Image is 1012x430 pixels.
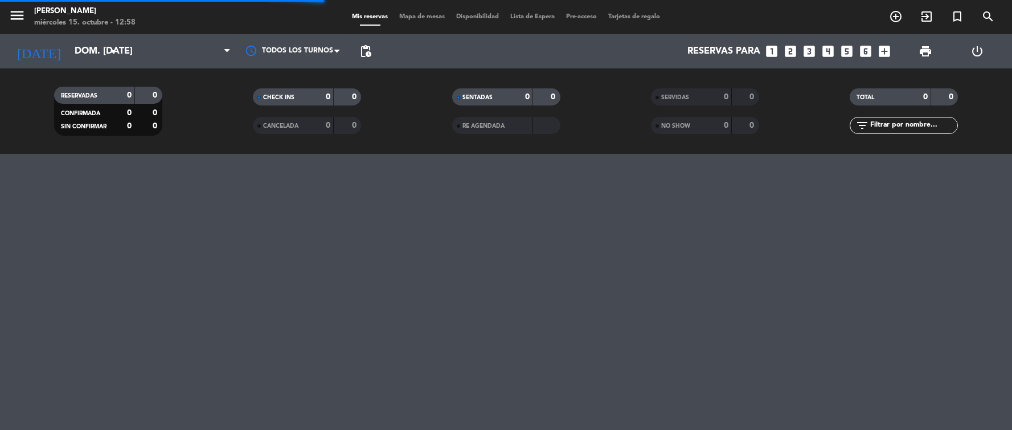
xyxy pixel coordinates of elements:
[889,10,903,23] i: add_circle_outline
[153,122,159,130] strong: 0
[687,46,760,57] span: Reservas para
[919,44,932,58] span: print
[551,93,558,101] strong: 0
[950,10,964,23] i: turned_in_not
[9,7,26,24] i: menu
[839,44,854,59] i: looks_5
[869,119,957,132] input: Filtrar por nombre...
[858,44,873,59] i: looks_6
[61,111,100,116] span: CONFIRMADA
[127,109,132,117] strong: 0
[952,34,1003,68] div: LOG OUT
[61,93,97,99] span: RESERVADAS
[61,124,106,129] span: SIN CONFIRMAR
[263,123,298,129] span: CANCELADA
[749,93,756,101] strong: 0
[462,95,493,100] span: SENTADAS
[34,6,136,17] div: [PERSON_NAME]
[877,44,892,59] i: add_box
[857,95,874,100] span: TOTAL
[749,121,756,129] strong: 0
[724,93,728,101] strong: 0
[724,121,728,129] strong: 0
[9,7,26,28] button: menu
[450,14,505,20] span: Disponibilidad
[153,109,159,117] strong: 0
[127,122,132,130] strong: 0
[462,123,505,129] span: RE AGENDADA
[326,121,330,129] strong: 0
[821,44,835,59] i: looks_4
[949,93,956,101] strong: 0
[153,91,159,99] strong: 0
[34,17,136,29] div: miércoles 15. octubre - 12:58
[661,123,690,129] span: NO SHOW
[560,14,603,20] span: Pre-acceso
[106,44,120,58] i: arrow_drop_down
[923,93,928,101] strong: 0
[661,95,689,100] span: SERVIDAS
[352,121,359,129] strong: 0
[394,14,450,20] span: Mapa de mesas
[359,44,372,58] span: pending_actions
[981,10,995,23] i: search
[505,14,560,20] span: Lista de Espera
[263,95,294,100] span: CHECK INS
[783,44,798,59] i: looks_two
[525,93,530,101] strong: 0
[920,10,933,23] i: exit_to_app
[855,119,869,132] i: filter_list
[802,44,817,59] i: looks_3
[970,44,984,58] i: power_settings_new
[326,93,330,101] strong: 0
[346,14,394,20] span: Mis reservas
[9,39,69,64] i: [DATE]
[352,93,359,101] strong: 0
[127,91,132,99] strong: 0
[603,14,666,20] span: Tarjetas de regalo
[764,44,779,59] i: looks_one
